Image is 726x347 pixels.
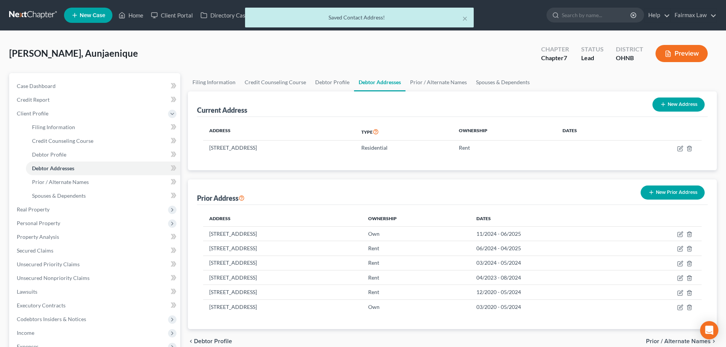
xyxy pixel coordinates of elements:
[405,73,471,91] a: Prior / Alternate Names
[32,138,93,144] span: Credit Counseling Course
[17,316,86,322] span: Codebtors Insiders & Notices
[17,329,34,336] span: Income
[652,98,705,112] button: New Address
[311,73,354,91] a: Debtor Profile
[700,321,718,339] div: Open Intercom Messenger
[32,165,74,171] span: Debtor Addresses
[470,256,621,270] td: 03/2024 - 05/2024
[240,73,311,91] a: Credit Counseling Course
[541,45,569,54] div: Chapter
[197,193,245,203] div: Prior Address
[362,270,470,285] td: Rent
[471,73,534,91] a: Spouses & Dependents
[188,338,194,344] i: chevron_left
[470,270,621,285] td: 04/2023 - 08/2024
[556,123,624,141] th: Dates
[203,123,355,141] th: Address
[655,45,708,62] button: Preview
[354,73,405,91] a: Debtor Addresses
[646,338,717,344] button: Prior / Alternate Names chevron_right
[564,54,567,61] span: 7
[11,93,180,107] a: Credit Report
[32,124,75,130] span: Filing Information
[646,338,711,344] span: Prior / Alternate Names
[362,226,470,241] td: Own
[11,230,180,244] a: Property Analysis
[470,285,621,299] td: 12/2020 - 05/2024
[17,220,60,226] span: Personal Property
[362,299,470,314] td: Own
[17,261,80,267] span: Unsecured Priority Claims
[11,299,180,312] a: Executory Contracts
[26,162,180,175] a: Debtor Addresses
[194,338,232,344] span: Debtor Profile
[251,14,468,21] div: Saved Contact Address!
[362,256,470,270] td: Rent
[188,338,232,344] button: chevron_left Debtor Profile
[11,244,180,257] a: Secured Claims
[17,233,59,240] span: Property Analysis
[203,256,362,270] td: [STREET_ADDRESS]
[26,148,180,162] a: Debtor Profile
[203,241,362,256] td: [STREET_ADDRESS]
[462,14,468,23] button: ×
[641,185,705,200] button: New Prior Address
[11,271,180,285] a: Unsecured Nonpriority Claims
[616,54,643,62] div: OHNB
[32,151,66,158] span: Debtor Profile
[203,211,362,226] th: Address
[26,175,180,189] a: Prior / Alternate Names
[470,226,621,241] td: 11/2024 - 06/2025
[17,206,50,213] span: Real Property
[17,247,53,254] span: Secured Claims
[203,285,362,299] td: [STREET_ADDRESS]
[362,241,470,256] td: Rent
[203,270,362,285] td: [STREET_ADDRESS]
[581,45,604,54] div: Status
[17,83,56,89] span: Case Dashboard
[541,54,569,62] div: Chapter
[453,141,556,155] td: Rent
[26,120,180,134] a: Filing Information
[203,299,362,314] td: [STREET_ADDRESS]
[32,192,86,199] span: Spouses & Dependents
[26,189,180,203] a: Spouses & Dependents
[11,257,180,271] a: Unsecured Priority Claims
[32,179,89,185] span: Prior / Alternate Names
[362,211,470,226] th: Ownership
[17,275,90,281] span: Unsecured Nonpriority Claims
[26,134,180,148] a: Credit Counseling Course
[17,96,50,103] span: Credit Report
[11,285,180,299] a: Lawsuits
[355,123,453,141] th: Type
[470,211,621,226] th: Dates
[17,302,66,309] span: Executory Contracts
[188,73,240,91] a: Filing Information
[197,106,247,115] div: Current Address
[11,79,180,93] a: Case Dashboard
[581,54,604,62] div: Lead
[711,338,717,344] i: chevron_right
[17,288,37,295] span: Lawsuits
[362,285,470,299] td: Rent
[203,141,355,155] td: [STREET_ADDRESS]
[470,241,621,256] td: 06/2024 - 04/2025
[17,110,48,117] span: Client Profile
[355,141,453,155] td: Residential
[453,123,556,141] th: Ownership
[616,45,643,54] div: District
[203,226,362,241] td: [STREET_ADDRESS]
[9,48,138,59] span: [PERSON_NAME], Aunjaenique
[470,299,621,314] td: 03/2020 - 05/2024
